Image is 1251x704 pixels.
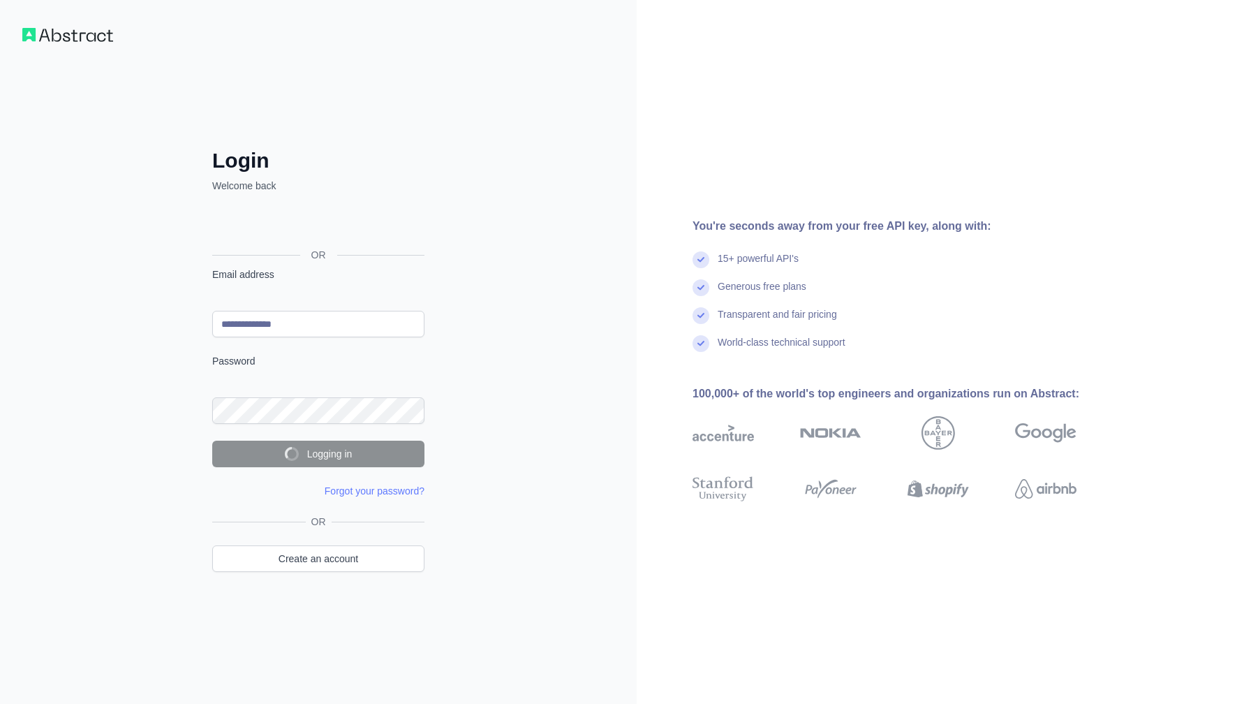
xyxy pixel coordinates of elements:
div: 100,000+ of the world's top engineers and organizations run on Abstract: [693,386,1121,402]
img: check mark [693,335,709,352]
p: Welcome back [212,179,424,193]
iframe: Knap til Log ind med Google [205,208,429,239]
div: Generous free plans [718,279,806,307]
a: Create an account [212,545,424,572]
img: airbnb [1015,474,1076,504]
h2: Login [212,148,424,173]
img: check mark [693,251,709,268]
img: check mark [693,279,709,296]
img: payoneer [800,474,861,504]
label: Email address [212,267,424,281]
div: World-class technical support [718,335,845,363]
span: OR [306,515,332,529]
div: You're seconds away from your free API key, along with: [693,218,1121,235]
img: bayer [921,416,955,450]
button: Logging in [212,441,424,467]
img: nokia [800,416,861,450]
label: Password [212,354,424,368]
img: google [1015,416,1076,450]
img: shopify [908,474,969,504]
img: stanford university [693,474,754,504]
div: 15+ powerful API's [718,251,799,279]
img: Workflow [22,28,113,42]
span: OR [300,248,337,262]
div: Transparent and fair pricing [718,307,837,335]
a: Forgot your password? [325,485,424,497]
img: check mark [693,307,709,324]
img: accenture [693,416,754,450]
